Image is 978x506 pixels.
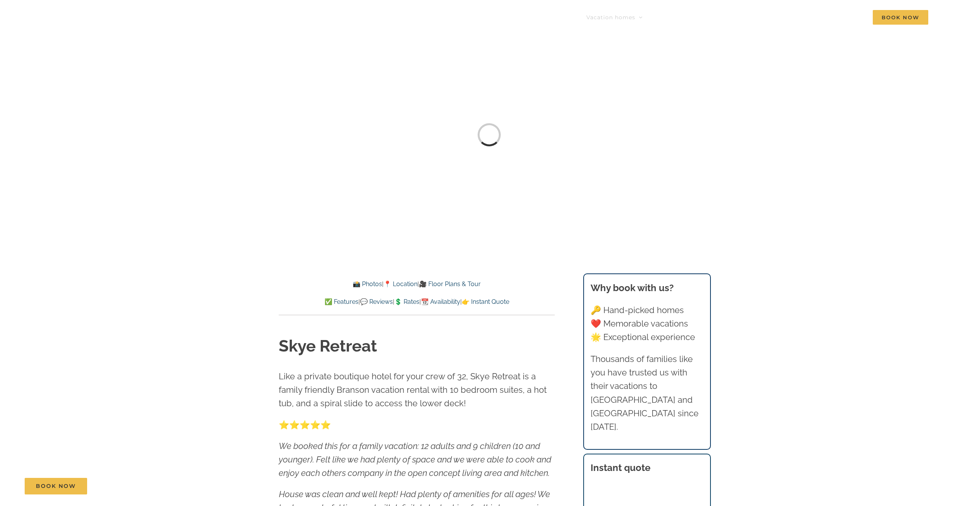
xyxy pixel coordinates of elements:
[360,298,393,305] a: 💬 Reviews
[478,123,501,146] div: Loading...
[279,279,555,289] p: | |
[586,15,635,20] span: Vacation homes
[279,297,555,307] p: | | | |
[586,10,643,25] a: Vacation homes
[586,10,928,25] nav: Main Menu
[50,12,180,29] img: Branson Family Retreats Logo
[660,10,706,25] a: Things to do
[325,298,359,305] a: ✅ Features
[831,15,855,20] span: Contact
[279,418,555,432] p: ⭐️⭐️⭐️⭐️⭐️
[25,478,87,494] a: Book Now
[660,15,699,20] span: Things to do
[279,371,547,408] span: Like a private boutique hotel for your crew of 32, Skye Retreat is a family friendly Branson vaca...
[591,462,650,473] strong: Instant quote
[788,10,814,25] a: About
[591,281,703,295] h3: Why book with us?
[36,483,76,489] span: Book Now
[873,10,928,25] span: Book Now
[462,298,509,305] a: 👉 Instant Quote
[831,10,855,25] a: Contact
[723,10,771,25] a: Deals & More
[591,303,703,344] p: 🔑 Hand-picked homes ❤️ Memorable vacations 🌟 Exceptional experience
[421,298,460,305] a: 📆 Availability
[419,280,481,288] a: 🎥 Floor Plans & Tour
[384,280,417,288] a: 📍 Location
[394,298,419,305] a: 💲 Rates
[279,441,551,478] em: We booked this for a family vacation: 12 adults and 9 children (10 and younger). Felt like we had...
[788,15,806,20] span: About
[591,352,703,434] p: Thousands of families like you have trusted us with their vacations to [GEOGRAPHIC_DATA] and [GEO...
[353,280,382,288] a: 📸 Photos
[723,15,763,20] span: Deals & More
[279,335,555,358] h1: Skye Retreat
